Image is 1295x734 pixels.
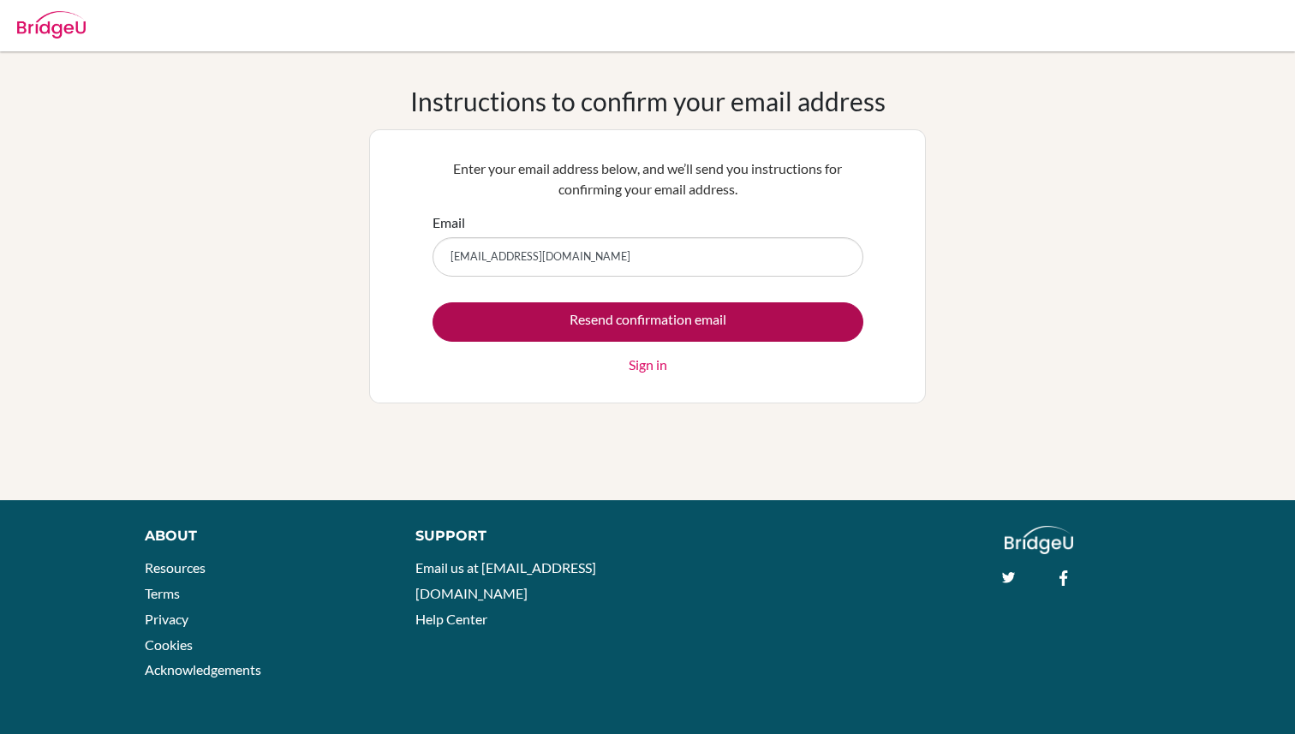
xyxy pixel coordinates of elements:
[433,212,465,233] label: Email
[1005,526,1074,554] img: logo_white@2x-f4f0deed5e89b7ecb1c2cc34c3e3d731f90f0f143d5ea2071677605dd97b5244.png
[415,611,487,627] a: Help Center
[145,661,261,677] a: Acknowledgements
[433,158,863,200] p: Enter your email address below, and we’ll send you instructions for confirming your email address.
[415,526,630,546] div: Support
[415,559,596,601] a: Email us at [EMAIL_ADDRESS][DOMAIN_NAME]
[145,559,206,576] a: Resources
[145,636,193,653] a: Cookies
[433,302,863,342] input: Resend confirmation email
[145,611,188,627] a: Privacy
[410,86,886,116] h1: Instructions to confirm your email address
[17,11,86,39] img: Bridge-U
[145,585,180,601] a: Terms
[145,526,377,546] div: About
[629,355,667,375] a: Sign in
